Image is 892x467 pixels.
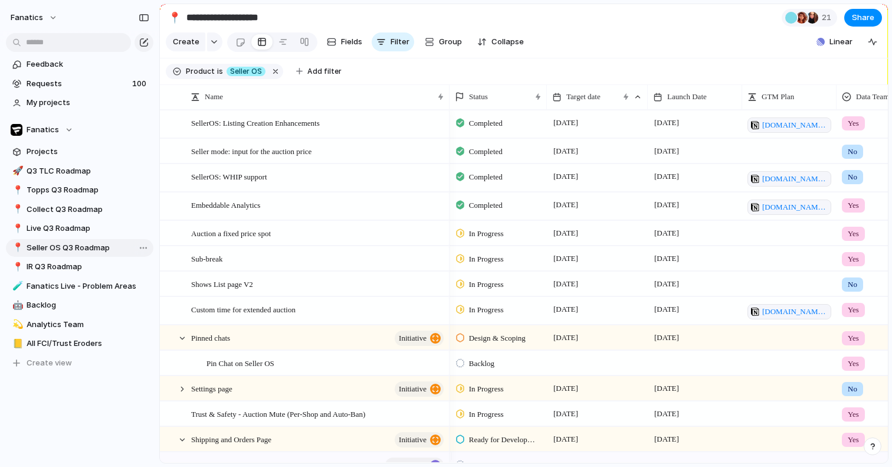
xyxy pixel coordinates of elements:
button: 🧪 [11,280,22,292]
button: 📍 [11,242,22,254]
a: [DOMAIN_NAME][URL] [747,304,831,319]
span: [DATE] [550,116,581,130]
span: Add filter [307,66,342,77]
span: 21 [822,12,835,24]
span: is [217,66,223,77]
button: Filter [372,32,414,51]
div: 📍Live Q3 Roadmap [6,220,153,237]
div: 📍 [12,203,21,216]
span: Topps Q3 Roadmap [27,184,149,196]
span: Live Q3 Roadmap [27,223,149,234]
span: Completed [469,146,503,158]
span: Collect Q3 Roadmap [27,204,149,215]
span: Filter [391,36,409,48]
a: 💫Analytics Team [6,316,153,334]
span: initiative [399,432,427,448]
span: [DATE] [550,169,581,184]
span: fanatics [11,12,43,24]
span: Analytics Team [27,319,149,331]
span: [DATE] [651,116,682,130]
span: Projects [27,146,149,158]
span: [DATE] [651,331,682,345]
button: initiative [395,432,444,448]
span: GTM Plan [762,91,794,103]
span: Fanatics [27,124,59,136]
span: Feedback [27,58,149,70]
span: Completed [469,200,503,211]
button: initiative [395,381,444,397]
span: Fanatics Live - Problem Areas [27,280,149,292]
span: No [848,146,857,158]
button: 📍 [11,204,22,215]
span: Q3 TLC Roadmap [27,165,149,177]
span: Target date [566,91,601,103]
span: Ready for Development [469,434,537,446]
div: 📍Seller OS Q3 Roadmap [6,239,153,257]
button: fanatics [5,8,64,27]
span: Yes [848,228,859,240]
button: 📍 [165,8,184,27]
span: [DATE] [651,198,682,212]
span: Custom time for extended auction [191,302,296,316]
div: 🚀 [12,164,21,178]
span: [DOMAIN_NAME][URL] [762,173,828,185]
button: Fields [322,32,367,51]
span: [DATE] [550,277,581,291]
span: [DATE] [651,302,682,316]
span: In Progress [469,228,504,240]
span: Yes [848,304,859,316]
span: Completed [469,171,503,183]
div: 💫 [12,318,21,331]
span: All FCI/Trust Eroders [27,338,149,350]
span: Yes [848,200,859,211]
a: 📒All FCI/Trust Eroders [6,335,153,352]
a: 🧪Fanatics Live - Problem Areas [6,277,153,295]
span: Fields [341,36,362,48]
div: 🤖Backlog [6,296,153,314]
span: [DATE] [651,407,682,421]
span: Pinned chats [191,331,230,344]
span: initiative [399,381,427,397]
a: Projects [6,143,153,161]
span: Seller OS [230,66,262,77]
span: My projects [27,97,149,109]
span: In Progress [469,279,504,290]
button: 📍 [11,184,22,196]
span: No [848,171,857,183]
div: 🚀Q3 TLC Roadmap [6,162,153,180]
button: Seller OS [224,65,268,78]
span: Group [439,36,462,48]
span: In Progress [469,383,504,395]
a: 📍IR Q3 Roadmap [6,258,153,276]
a: 📍Collect Q3 Roadmap [6,201,153,218]
button: Create view [6,354,153,372]
span: Collapse [491,36,524,48]
button: is [215,65,225,78]
span: Trust & Safety - Auction Mute (Per-Shop and Auto-Ban) [191,407,365,420]
span: Seller OS Q3 Roadmap [27,242,149,254]
span: [DATE] [651,169,682,184]
span: SellerOS: Listing Creation Enhancements [191,116,320,129]
span: Yes [848,409,859,420]
a: [DOMAIN_NAME][URL] [747,171,831,187]
span: [DATE] [550,302,581,316]
span: Seller mode: input for the auction price [191,144,311,158]
span: Backlog [27,299,149,311]
span: [DOMAIN_NAME][URL] [762,201,828,213]
div: 🤖 [12,299,21,312]
span: Auction a fixed price spot [191,226,271,240]
span: initiative [399,330,427,347]
span: Linear [829,36,852,48]
span: Yes [848,117,859,129]
button: 🚀 [11,165,22,177]
span: 100 [132,78,149,90]
div: 📍 [168,9,181,25]
span: Pin Chat on Seller OS [206,356,274,370]
span: Name [205,91,223,103]
span: [DATE] [550,252,581,266]
span: Shipping and Orders Page [191,432,271,446]
button: Linear [812,33,857,51]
